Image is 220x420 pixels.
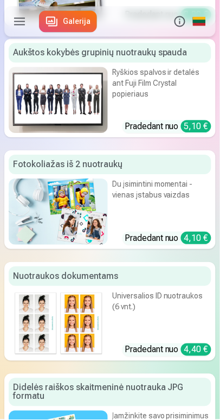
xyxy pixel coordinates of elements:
img: Aukštos kokybės grupinių nuotraukų spauda [9,67,108,133]
a: Galerija [39,11,97,33]
div: 5,10 € [181,120,211,133]
div: Du įsimintini momentai - vienas įstabus vaizdas [112,179,211,214]
div: Pradedant nuo [125,232,211,245]
div: Ryškios spalvos ir detalės ant Fuji Film Crystal popieriaus [112,67,211,108]
div: Pradedant nuo [125,344,211,357]
button: Info [170,7,190,37]
div: Didelės raiškos skaitmeninė nuotrauka JPG formatu [9,379,211,407]
img: Fotokoliažas iš 2 nuotraukų [9,179,108,245]
div: 4,40 € [181,344,211,357]
div: Universalios ID nuotraukos (6 vnt.) [112,291,211,326]
div: Fotokoliažas iš 2 nuotraukų [9,155,211,175]
div: Pradedant nuo [125,120,211,133]
a: Aukštos kokybės grupinių nuotraukų spaudaAukštos kokybės grupinių nuotraukų spaudaRyškios spalvos... [4,39,216,138]
div: 4,10 € [181,232,211,245]
div: Aukštos kokybės grupinių nuotraukų spauda [9,43,211,63]
img: Nuotraukos dokumentams [9,291,108,357]
a: Nuotraukos dokumentamsNuotraukos dokumentamsUniversalios ID nuotraukos (6 vnt.)Pradedant nuo 4,40 € [4,263,216,361]
a: Global [190,7,209,37]
a: Fotokoliažas iš 2 nuotraukųFotokoliažas iš 2 nuotraukųDu įsimintini momentai - vienas įstabus vai... [4,151,216,250]
div: Nuotraukos dokumentams [9,267,211,287]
